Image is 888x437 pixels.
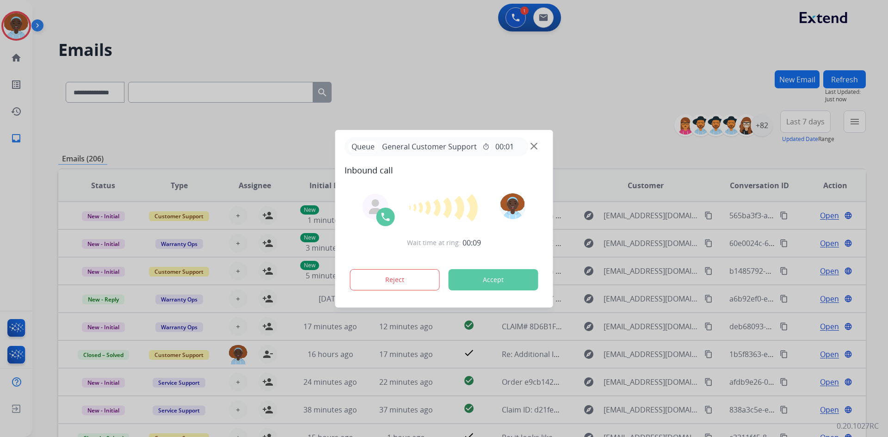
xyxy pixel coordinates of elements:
[499,193,525,219] img: avatar
[462,237,481,248] span: 00:09
[380,211,391,222] img: call-icon
[345,164,544,177] span: Inbound call
[449,269,538,290] button: Accept
[837,420,879,431] p: 0.20.1027RC
[350,269,440,290] button: Reject
[482,143,490,150] mat-icon: timer
[530,142,537,149] img: close-button
[348,141,378,153] p: Queue
[378,141,481,152] span: General Customer Support
[407,238,461,247] span: Wait time at ring:
[368,199,383,214] img: agent-avatar
[495,141,514,152] span: 00:01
